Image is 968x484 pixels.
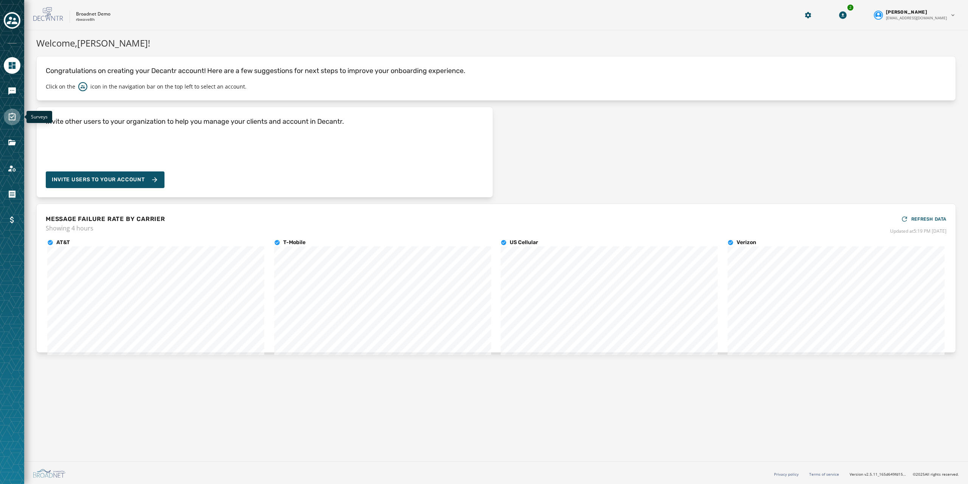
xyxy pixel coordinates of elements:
[46,116,344,127] h4: Invite other users to your organization to help you manage your clients and account in Decantr.
[890,228,946,234] span: Updated at 5:19 PM [DATE]
[911,216,946,222] span: REFRESH DATA
[4,109,20,125] a: Navigate to Surveys
[46,65,946,76] p: Congratulations on creating your Decantr account! Here are a few suggestions for next steps to im...
[90,83,247,90] p: icon in the navigation bar on the top left to select an account.
[4,186,20,202] a: Navigate to Orders
[913,472,959,477] span: © 2025 All rights reserved.
[801,8,815,22] button: Manage global settings
[864,472,907,477] span: v2.5.11_165d649fd1592c218755210ebffa1e5a55c3084e
[4,134,20,151] a: Navigate to Files
[737,239,756,246] h4: Verizon
[836,8,850,22] button: Download Menu
[871,6,959,24] button: User settings
[4,12,20,29] button: Toggle account select drawer
[4,83,20,100] a: Navigate to Messaging
[886,15,947,21] span: [EMAIL_ADDRESS][DOMAIN_NAME]
[901,213,946,225] button: REFRESH DATA
[847,4,854,11] div: 2
[283,239,306,246] h4: T-Mobile
[4,57,20,74] a: Navigate to Home
[76,11,110,17] p: Broadnet Demo
[510,239,538,246] h4: US Cellular
[774,472,799,477] a: Privacy policy
[46,224,165,233] span: Showing 4 hours
[850,472,907,477] span: Version
[46,83,75,90] p: Click on the
[46,171,164,188] button: Invite Users to your account
[46,215,165,224] h4: MESSAGE FAILURE RATE BY CARRIER
[36,36,956,50] h1: Welcome, [PERSON_NAME] !
[809,472,839,477] a: Terms of service
[26,111,52,123] div: Surveys
[4,160,20,177] a: Navigate to Account
[76,17,95,23] p: rbwave8h
[4,212,20,228] a: Navigate to Billing
[56,239,70,246] h4: AT&T
[52,176,145,184] span: Invite Users to your account
[886,9,927,15] span: [PERSON_NAME]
